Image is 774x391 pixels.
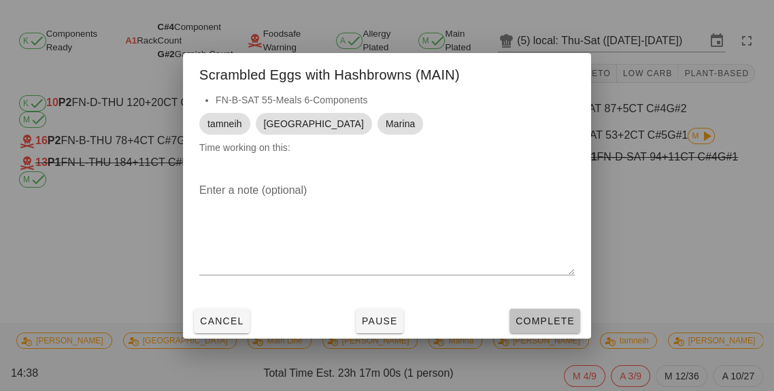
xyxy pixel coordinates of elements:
[356,309,403,333] button: Pause
[264,113,364,135] span: [GEOGRAPHIC_DATA]
[183,53,591,92] div: Scrambled Eggs with Hashbrowns (MAIN)
[183,92,591,169] div: Time working on this:
[515,316,575,326] span: Complete
[207,113,242,135] span: tamneih
[216,92,575,107] li: FN-B-SAT 55-Meals 6-Components
[386,113,415,135] span: Marina
[199,316,244,326] span: Cancel
[361,316,398,326] span: Pause
[509,309,580,333] button: Complete
[194,309,250,333] button: Cancel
